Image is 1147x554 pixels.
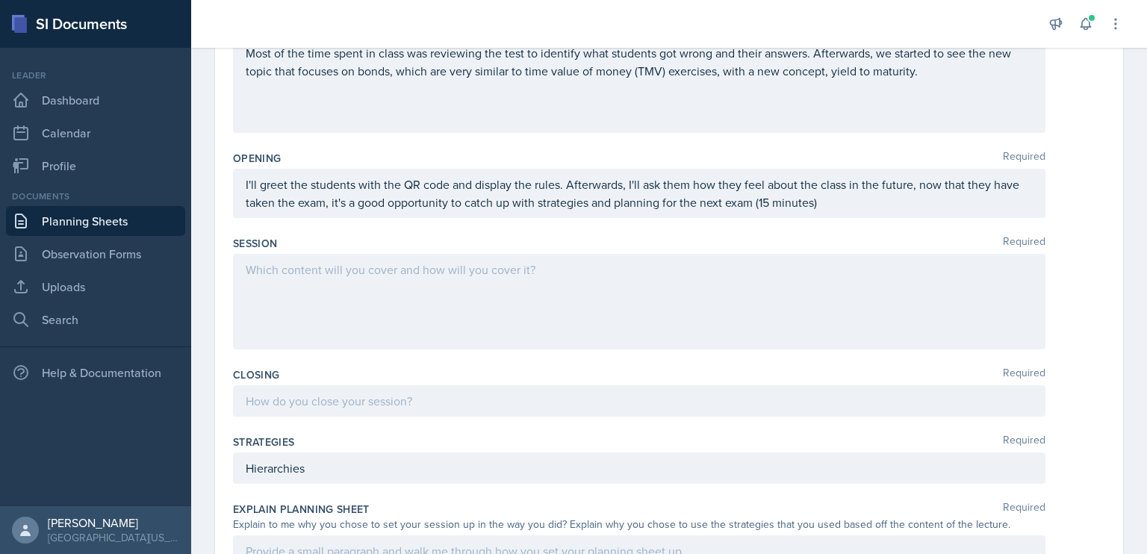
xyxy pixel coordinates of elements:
[233,151,281,166] label: Opening
[246,44,1033,80] p: Most of the time spent in class was reviewing the test to identify what students got wrong and th...
[6,118,185,148] a: Calendar
[1003,502,1045,517] span: Required
[6,239,185,269] a: Observation Forms
[6,272,185,302] a: Uploads
[233,502,370,517] label: Explain Planning Sheet
[6,206,185,236] a: Planning Sheets
[6,151,185,181] a: Profile
[1003,435,1045,449] span: Required
[233,236,277,251] label: Session
[48,530,179,545] div: [GEOGRAPHIC_DATA][US_STATE]
[233,435,295,449] label: Strategies
[233,517,1045,532] div: Explain to me why you chose to set your session up in the way you did? Explain why you chose to u...
[246,459,1033,477] p: Hierarchies
[1003,151,1045,166] span: Required
[6,190,185,203] div: Documents
[48,515,179,530] div: [PERSON_NAME]
[246,175,1033,211] p: I'll greet the students with the QR code and display the rules. Afterwards, I'll ask them how the...
[1003,236,1045,251] span: Required
[233,367,279,382] label: Closing
[6,358,185,388] div: Help & Documentation
[6,69,185,82] div: Leader
[6,305,185,334] a: Search
[1003,367,1045,382] span: Required
[6,85,185,115] a: Dashboard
